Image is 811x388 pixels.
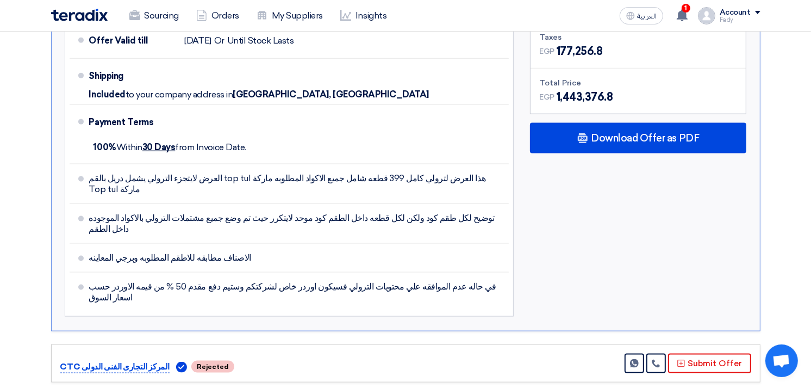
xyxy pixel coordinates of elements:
img: profile_test.png [698,7,715,24]
div: Open chat [765,344,798,377]
span: Download Offer as PDF [591,133,699,143]
div: Shipping [89,63,176,89]
strong: 100% [93,142,116,152]
span: Rejected [191,361,234,373]
span: هذا العرض لترولي كامل 399 قطعه شامل جميع الاكواد المطلوبه ماركة top tul العرض لايتجزء الترولي يشم... [89,173,505,195]
span: Included [89,89,126,100]
u: 30 Days [142,142,176,152]
a: Insights [332,4,395,28]
img: Teradix logo [51,9,108,21]
div: Offer Valid till [89,28,176,54]
span: EGP [539,91,554,103]
span: [DATE] [185,35,211,46]
span: 1,443,376.8 [557,89,613,105]
span: في حاله عدم الموافقه علي محتويات الترولي فسيكون اوردر خاص لشركتكم وستيم دفع مقدم 50 % من قيمه الا... [89,281,505,303]
span: to your company address in [126,89,233,100]
div: Payment Terms [89,109,496,136]
span: 1 [682,4,690,13]
span: Within from Invoice Date. [93,142,246,152]
img: Verified Account [176,362,187,373]
span: الاصناف مطابقه للاطقم المطلوبه وبرجي المعاينه [89,252,251,263]
a: Orders [188,4,248,28]
div: Fady [720,17,760,23]
span: Until Stock Lasts [227,35,294,46]
p: CTC المركز التجارى الفنى الدولى [60,361,170,374]
span: العربية [637,13,657,20]
a: My Suppliers [248,4,332,28]
div: Taxes [539,32,737,43]
span: توضيح لكل طقم كود ولكن لكل قطعه داخل الطقم كود موحد لايتكرر حيث تم وضع جميع مشتملات الترولي بالاك... [89,213,505,235]
span: 177,256.8 [557,43,603,59]
div: Total Price [539,77,737,89]
span: EGP [539,46,554,57]
a: Sourcing [121,4,188,28]
button: العربية [620,7,663,24]
span: [GEOGRAPHIC_DATA], [GEOGRAPHIC_DATA] [233,89,429,100]
button: Submit Offer [668,354,751,373]
div: Account [720,8,751,17]
span: Or [214,35,224,46]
